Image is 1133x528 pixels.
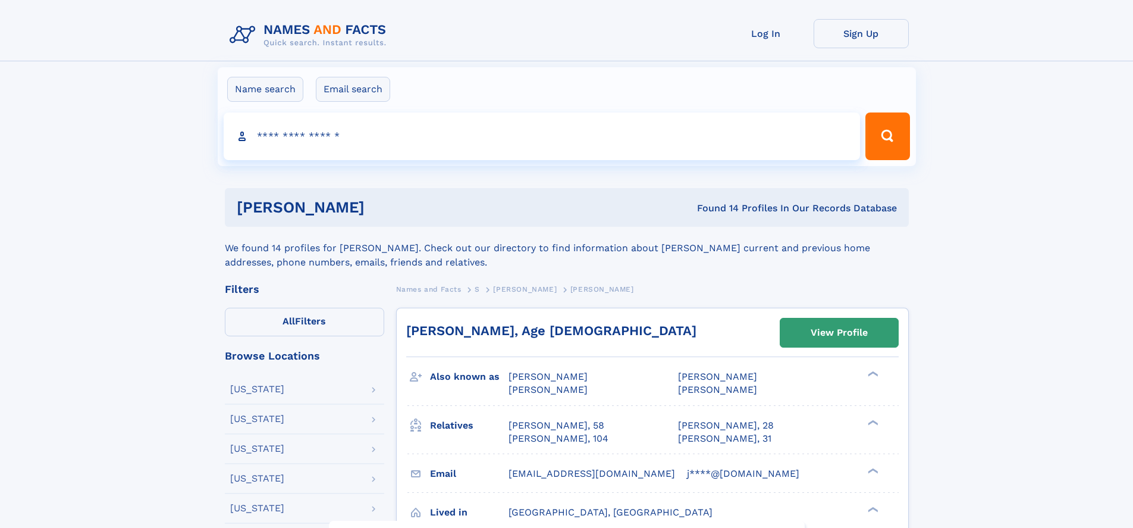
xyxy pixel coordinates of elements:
[509,432,608,445] a: [PERSON_NAME], 104
[225,284,384,295] div: Filters
[225,351,384,361] div: Browse Locations
[230,414,284,424] div: [US_STATE]
[678,432,771,445] a: [PERSON_NAME], 31
[811,319,868,346] div: View Profile
[230,504,284,513] div: [US_STATE]
[865,370,879,378] div: ❯
[430,367,509,387] h3: Also known as
[225,19,396,51] img: Logo Names and Facts
[509,468,675,479] span: [EMAIL_ADDRESS][DOMAIN_NAME]
[509,507,713,518] span: [GEOGRAPHIC_DATA], [GEOGRAPHIC_DATA]
[237,200,531,215] h1: [PERSON_NAME]
[493,282,557,296] a: [PERSON_NAME]
[814,19,909,48] a: Sign Up
[430,415,509,436] h3: Relatives
[230,474,284,483] div: [US_STATE]
[718,19,814,48] a: Log In
[475,285,480,293] span: S
[509,371,588,382] span: [PERSON_NAME]
[475,282,480,296] a: S
[509,419,604,432] a: [PERSON_NAME], 58
[865,505,879,513] div: ❯
[283,315,295,327] span: All
[493,285,557,293] span: [PERSON_NAME]
[225,227,909,270] div: We found 14 profiles for [PERSON_NAME]. Check out our directory to find information about [PERSON...
[865,418,879,426] div: ❯
[509,384,588,395] span: [PERSON_NAME]
[227,77,303,102] label: Name search
[678,371,757,382] span: [PERSON_NAME]
[225,308,384,336] label: Filters
[224,113,861,160] input: search input
[678,419,774,432] a: [PERSON_NAME], 28
[430,464,509,484] h3: Email
[316,77,390,102] label: Email search
[406,323,696,338] a: [PERSON_NAME], Age [DEMOGRAPHIC_DATA]
[780,318,898,347] a: View Profile
[531,202,897,215] div: Found 14 Profiles In Our Records Database
[570,285,634,293] span: [PERSON_NAME]
[678,384,757,395] span: [PERSON_NAME]
[230,444,284,454] div: [US_STATE]
[396,282,462,296] a: Names and Facts
[865,467,879,474] div: ❯
[230,385,284,394] div: [US_STATE]
[430,502,509,523] h3: Lived in
[865,113,909,160] button: Search Button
